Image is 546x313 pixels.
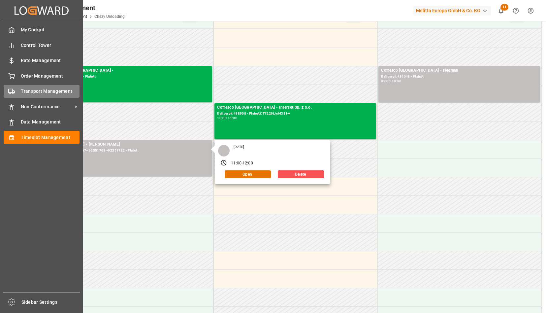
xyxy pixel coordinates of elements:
div: Melitta Europa GmbH & Co. KG [413,6,491,16]
div: 10:00 [217,117,227,120]
div: [DATE] [231,145,246,149]
span: Non Conformance [21,103,73,110]
a: Data Management [4,116,80,128]
a: My Cockpit [4,23,80,36]
button: Delete [278,170,324,178]
div: Delivery#:489046 - Plate#: [53,74,209,80]
a: Rate Management [4,54,80,67]
div: Delivery#:92551767+ 92551768 +92551782 - Plate#: [53,148,209,154]
span: Sidebar Settings [21,299,80,306]
div: 12:00 [242,160,253,166]
span: My Cockpit [21,26,80,33]
div: 11:00 [231,160,241,166]
span: Rate Management [21,57,80,64]
a: Timeslot Management [4,131,80,144]
div: 09:00 [381,80,391,83]
div: Delivery#:489048 - Plate#: [381,74,537,80]
div: Cofresco [GEOGRAPHIC_DATA] - siegman [381,67,537,74]
span: Timeslot Management [21,134,80,141]
span: Order Management [21,73,80,80]
button: show 11 new notifications [494,3,508,18]
button: Help Center [508,3,523,18]
span: 11 [500,4,508,11]
button: Melitta Europa GmbH & Co. KG [413,4,494,17]
div: 11:00 [228,117,237,120]
a: Order Management [4,69,80,82]
div: [PERSON_NAME] - [PERSON_NAME] [53,141,209,148]
div: 10:00 [392,80,401,83]
a: Transport Management [4,85,80,98]
div: Delivery#:488908 - Plate#:CT7229L/ct4381w [217,111,373,117]
div: - [227,117,228,120]
span: Control Tower [21,42,80,49]
div: - [391,80,392,83]
span: Data Management [21,119,80,125]
div: - [241,160,242,166]
a: Control Tower [4,39,80,52]
button: Open [225,170,271,178]
span: Transport Management [21,88,80,95]
div: Cofresco [GEOGRAPHIC_DATA] - [53,67,209,74]
div: Cofresco [GEOGRAPHIC_DATA] - Interset Sp. z o.o. [217,104,373,111]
